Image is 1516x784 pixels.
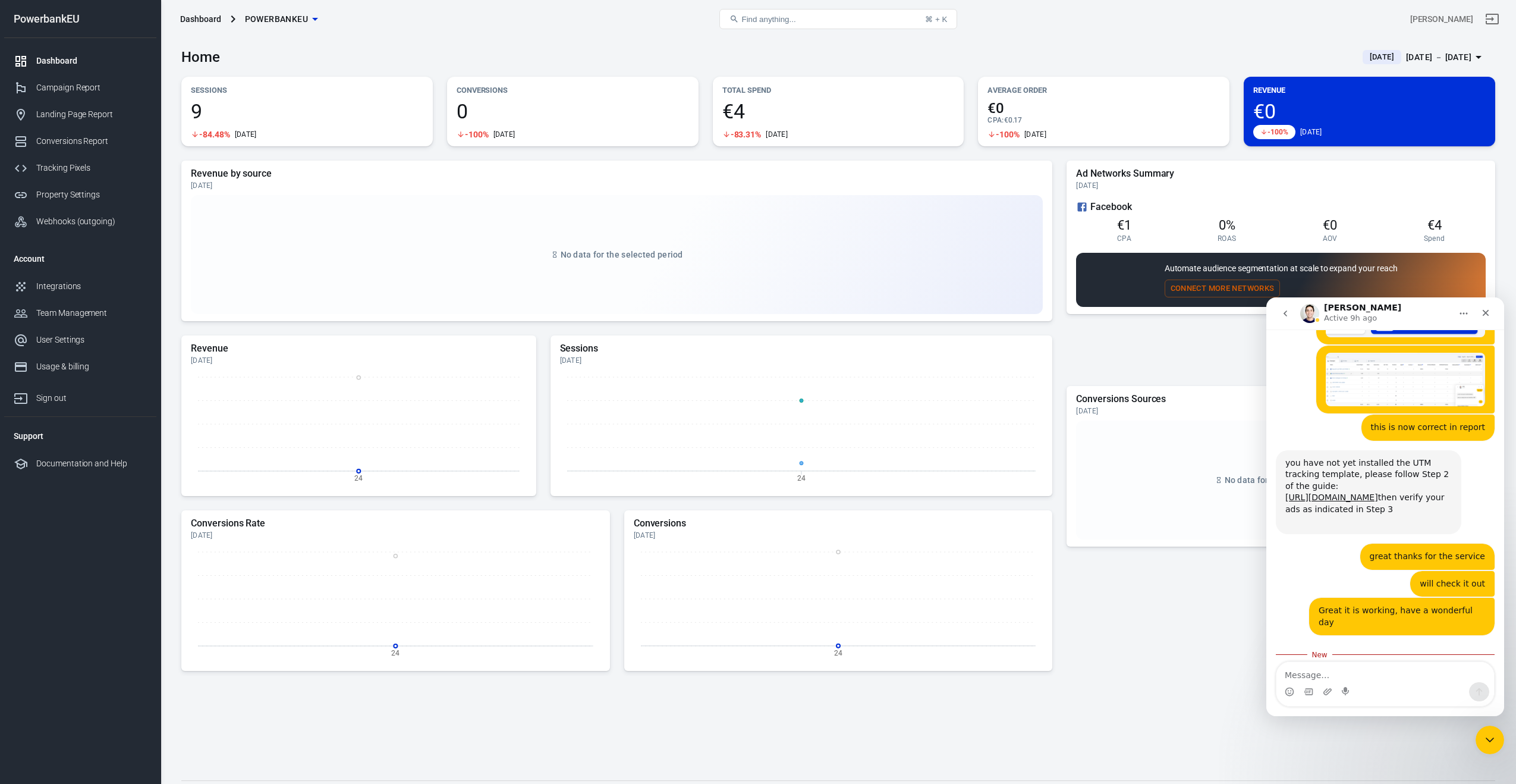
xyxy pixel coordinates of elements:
[634,531,1043,540] div: [DATE]
[457,101,689,121] span: 0
[191,356,527,365] div: [DATE]
[36,81,147,94] div: Campaign Report
[465,130,489,139] span: -100%
[1165,262,1398,275] p: Automate audience segmentation at scale to expand your reach
[1219,218,1235,233] span: 0%
[36,215,147,228] div: Webhooks (outgoing)
[4,300,156,327] a: Team Management
[199,130,230,139] span: -84.48%
[4,422,156,450] li: Support
[36,280,147,293] div: Integrations
[191,531,600,540] div: [DATE]
[1353,48,1495,67] button: [DATE][DATE] － [DATE]
[1365,51,1399,63] span: [DATE]
[36,135,147,148] div: Conversions Report
[36,334,147,346] div: User Settings
[1225,475,1347,485] span: No data for the selected period
[1427,218,1442,233] span: €4
[1478,5,1506,33] a: Sign out
[741,15,795,24] span: Find anything...
[4,101,156,128] a: Landing Page Report
[719,9,957,29] button: Find anything...⌘ + K
[1406,50,1471,65] div: [DATE] － [DATE]
[987,101,1220,115] span: €0
[1218,234,1236,243] span: ROAS
[1076,393,1486,405] h5: Conversions Sources
[1024,130,1046,139] div: [DATE]
[391,649,400,657] tspan: 24
[1253,84,1486,96] p: Revenue
[1476,726,1504,754] iframe: Intercom live chat
[1424,234,1445,243] span: Spend
[634,518,1043,529] h5: Conversions
[36,307,147,319] div: Team Management
[191,84,423,96] p: Sessions
[36,108,147,121] div: Landing Page Report
[4,353,156,380] a: Usage & billing
[191,101,423,121] span: 9
[1323,218,1337,233] span: €0
[1165,280,1281,298] button: Connect More Networks
[4,327,156,353] a: User Settings
[457,84,689,96] p: Conversions
[4,128,156,155] a: Conversions Report
[1266,297,1504,716] iframe: To enrich screen reader interactions, please activate Accessibility in Grammarly extension settings
[1300,127,1322,137] div: [DATE]
[1076,168,1486,180] h5: Ad Networks Summary
[4,74,156,101] a: Campaign Report
[191,343,527,355] h5: Revenue
[1117,234,1131,243] span: CPA
[245,12,308,27] span: PowerbankEU
[766,130,788,139] div: [DATE]
[191,181,1043,190] div: [DATE]
[493,130,515,139] div: [DATE]
[1076,200,1088,214] svg: Facebook Ads
[987,84,1220,96] p: Average Order
[1117,218,1131,233] span: €1
[36,392,147,404] div: Sign out
[4,244,156,273] li: Account
[731,130,762,139] span: -83.31%
[181,49,220,65] h3: Home
[722,84,955,96] p: Total Spend
[797,474,806,482] tspan: 24
[354,474,363,482] tspan: 24
[4,208,156,235] a: Webhooks (outgoing)
[240,8,322,30] button: PowerbankEU
[834,649,842,657] tspan: 24
[1004,116,1023,124] span: €0.17
[722,101,955,121] span: €4
[1253,101,1486,121] span: €0
[36,55,147,67] div: Dashboard
[36,189,147,201] div: Property Settings
[996,130,1020,139] span: -100%
[1267,128,1288,136] span: -100%
[191,168,1043,180] h5: Revenue by source
[561,250,683,259] span: No data for the selected period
